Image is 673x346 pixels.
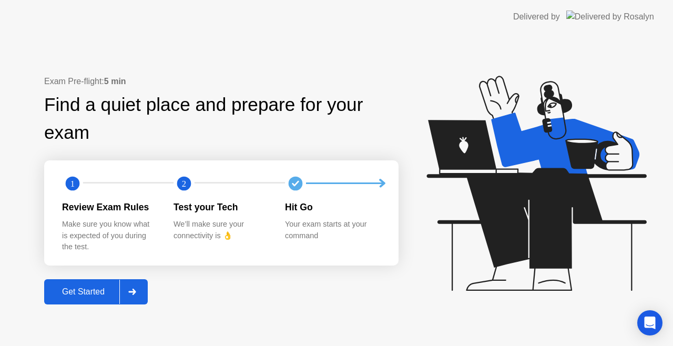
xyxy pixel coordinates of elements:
[182,178,186,188] text: 2
[44,91,399,147] div: Find a quiet place and prepare for your exam
[285,219,380,241] div: Your exam starts at your command
[513,11,560,23] div: Delivered by
[62,219,157,253] div: Make sure you know what is expected of you during the test.
[47,287,119,297] div: Get Started
[70,178,75,188] text: 1
[104,77,126,86] b: 5 min
[566,11,654,23] img: Delivered by Rosalyn
[174,200,268,214] div: Test your Tech
[44,279,148,304] button: Get Started
[62,200,157,214] div: Review Exam Rules
[174,219,268,241] div: We’ll make sure your connectivity is 👌
[637,310,662,335] div: Open Intercom Messenger
[285,200,380,214] div: Hit Go
[44,75,399,88] div: Exam Pre-flight:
